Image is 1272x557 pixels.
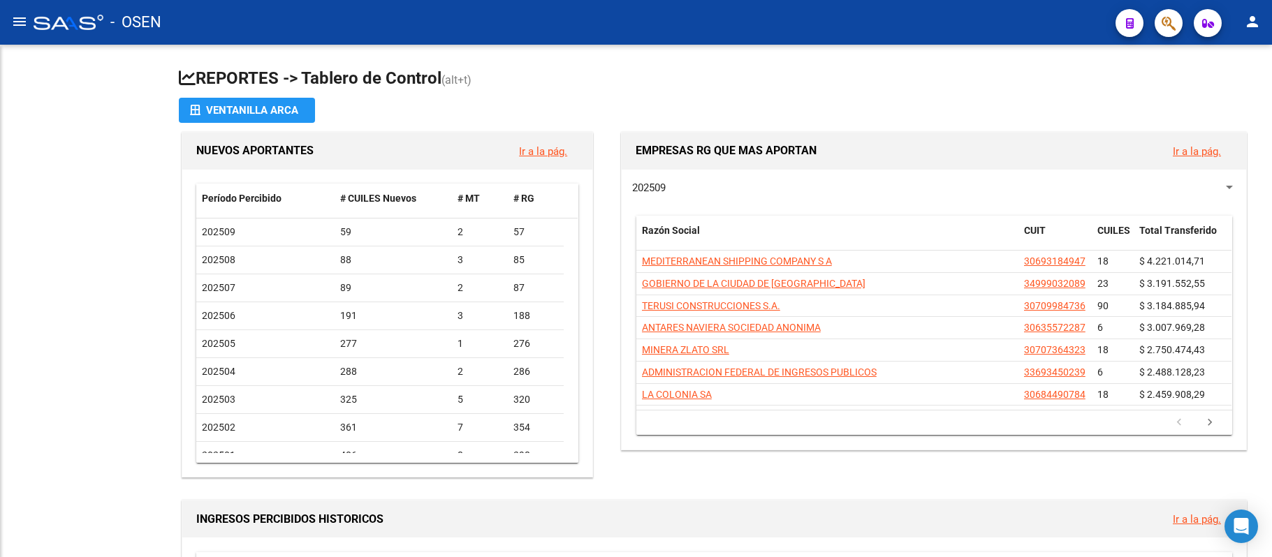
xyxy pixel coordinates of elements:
div: 398 [513,447,558,463]
span: TERUSI CONSTRUCCIONES S.A. [642,300,780,311]
button: Ir a la pág. [508,138,578,164]
span: 23 [1097,278,1109,289]
div: 87 [513,280,558,296]
div: 5 [458,392,502,408]
div: 288 [340,364,446,380]
span: 6 [1097,366,1103,378]
datatable-header-cell: Total Transferido [1134,216,1231,262]
div: 188 [513,308,558,324]
span: $ 2.750.474,43 [1139,344,1205,355]
div: Open Intercom Messenger [1225,510,1258,543]
div: 85 [513,252,558,268]
h1: REPORTES -> Tablero de Control [179,67,1250,91]
div: 3 [458,252,502,268]
span: 202504 [202,366,235,377]
span: Período Percibido [202,193,282,204]
span: CUILES [1097,225,1130,236]
span: # MT [458,193,480,204]
span: MEDITERRANEAN SHIPPING COMPANY S A [642,255,832,267]
span: 90 [1097,300,1109,311]
button: Ventanilla ARCA [179,98,315,123]
span: 202505 [202,338,235,349]
datatable-header-cell: CUILES [1092,216,1134,262]
a: Ir a la pág. [1173,513,1221,526]
button: Ir a la pág. [1162,138,1232,164]
span: Total Transferido [1139,225,1217,236]
button: Ir a la pág. [1162,506,1232,532]
span: 30709984736 [1024,300,1085,311]
span: 202509 [632,181,666,194]
span: ADMINISTRACION FEDERAL DE INGRESOS PUBLICOS [642,366,877,378]
div: Ventanilla ARCA [190,98,304,123]
div: 88 [340,252,446,268]
span: - OSEN [110,7,161,38]
span: 202502 [202,422,235,433]
span: 202506 [202,310,235,321]
datatable-header-cell: # MT [452,184,508,214]
datatable-header-cell: Razón Social [636,216,1018,262]
span: NUEVOS APORTANTES [196,144,314,157]
span: 6 [1097,322,1103,333]
div: 89 [340,280,446,296]
span: INGRESOS PERCIBIDOS HISTORICOS [196,512,383,526]
span: 30693184947 [1024,255,1085,267]
div: 406 [340,447,446,463]
span: 30684490784 [1024,389,1085,400]
a: Ir a la pág. [519,145,567,158]
div: 276 [513,336,558,352]
span: $ 3.007.969,28 [1139,322,1205,333]
a: go to next page [1197,415,1223,431]
span: 34999032089 [1024,278,1085,289]
span: 202509 [202,226,235,237]
div: 354 [513,419,558,436]
div: 361 [340,419,446,436]
span: LA COLONIA SA [642,389,712,400]
div: 8 [458,447,502,463]
span: 30635572287 [1024,322,1085,333]
span: # CUILES Nuevos [340,193,416,204]
span: 202503 [202,394,235,405]
span: Razón Social [642,225,700,236]
span: 30707364323 [1024,344,1085,355]
span: 18 [1097,389,1109,400]
span: 33693450239 [1024,366,1085,378]
datatable-header-cell: Período Percibido [196,184,335,214]
span: 202507 [202,282,235,293]
div: 277 [340,336,446,352]
div: 59 [340,224,446,240]
span: # RG [513,193,534,204]
div: 286 [513,364,558,380]
div: 1 [458,336,502,352]
div: 57 [513,224,558,240]
span: 202508 [202,254,235,265]
span: $ 3.191.552,55 [1139,278,1205,289]
span: MINERA ZLATO SRL [642,344,729,355]
div: 7 [458,419,502,436]
a: Ir a la pág. [1173,145,1221,158]
datatable-header-cell: # CUILES Nuevos [335,184,452,214]
span: ANTARES NAVIERA SOCIEDAD ANONIMA [642,322,821,333]
a: go to previous page [1166,415,1192,431]
div: 191 [340,308,446,324]
span: GOBIERNO DE LA CIUDAD DE [GEOGRAPHIC_DATA] [642,278,865,289]
div: 320 [513,392,558,408]
div: 2 [458,280,502,296]
span: 18 [1097,344,1109,355]
span: 202501 [202,450,235,461]
span: 18 [1097,255,1109,267]
datatable-header-cell: CUIT [1018,216,1092,262]
datatable-header-cell: # RG [508,184,564,214]
div: 2 [458,364,502,380]
span: $ 2.488.128,23 [1139,366,1205,378]
span: EMPRESAS RG QUE MAS APORTAN [636,144,817,157]
span: $ 3.184.885,94 [1139,300,1205,311]
span: $ 4.221.014,71 [1139,255,1205,267]
mat-icon: menu [11,13,28,30]
span: (alt+t) [441,73,471,87]
div: 2 [458,224,502,240]
div: 325 [340,392,446,408]
div: 3 [458,308,502,324]
span: CUIT [1024,225,1046,236]
span: $ 2.459.908,29 [1139,389,1205,400]
mat-icon: person [1244,13,1261,30]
